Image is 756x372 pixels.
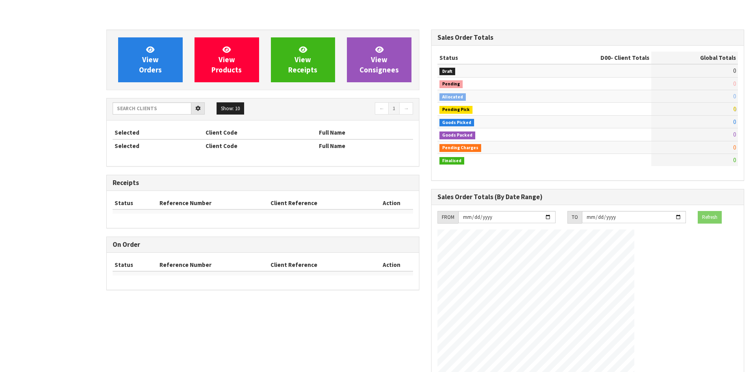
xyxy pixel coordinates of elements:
th: Client Reference [269,259,370,271]
span: Goods Picked [439,119,474,127]
th: Client Reference [269,197,370,209]
th: Status [437,52,536,64]
th: Selected [113,139,204,152]
button: Refresh [698,211,722,224]
h3: Sales Order Totals [437,34,738,41]
th: Client Code [204,126,317,139]
span: 0 [733,144,736,151]
span: D00 [600,54,611,61]
span: 0 [733,156,736,164]
nav: Page navigation [269,102,413,116]
span: Allocated [439,93,466,101]
a: ViewReceipts [271,37,335,82]
span: View Orders [139,45,162,74]
input: Search clients [113,102,191,115]
a: ← [375,102,389,115]
button: Show: 10 [217,102,244,115]
div: TO [567,211,582,224]
span: 0 [733,93,736,100]
th: Reference Number [157,259,269,271]
th: Client Code [204,139,317,152]
h3: On Order [113,241,413,248]
th: Selected [113,126,204,139]
th: Full Name [317,139,413,152]
span: 0 [733,118,736,126]
span: Draft [439,68,455,76]
span: Pending Pick [439,106,472,114]
span: View Consignees [359,45,399,74]
span: Finalised [439,157,464,165]
th: Global Totals [651,52,738,64]
th: Reference Number [157,197,269,209]
span: Goods Packed [439,131,475,139]
span: Pending [439,80,463,88]
th: - Client Totals [536,52,651,64]
a: ViewProducts [195,37,259,82]
th: Status [113,197,157,209]
span: 0 [733,105,736,113]
a: ViewConsignees [347,37,411,82]
h3: Receipts [113,179,413,187]
div: FROM [437,211,458,224]
span: View Products [211,45,242,74]
a: 1 [388,102,400,115]
span: 0 [733,80,736,87]
h3: Sales Order Totals (By Date Range) [437,193,738,201]
th: Status [113,259,157,271]
a: → [399,102,413,115]
span: View Receipts [288,45,317,74]
th: Full Name [317,126,413,139]
span: 0 [733,131,736,138]
th: Action [370,197,413,209]
span: 0 [733,67,736,74]
a: ViewOrders [118,37,183,82]
span: Pending Charges [439,144,481,152]
th: Action [370,259,413,271]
